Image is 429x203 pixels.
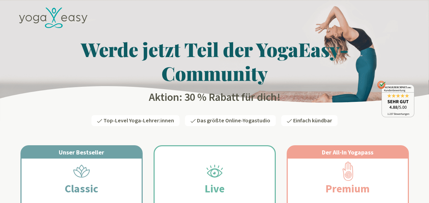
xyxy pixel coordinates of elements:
span: Unser Bestseller [59,148,104,156]
span: Top-Level Yoga-Lehrer:innen [103,117,174,124]
h2: Classic [48,180,115,197]
h2: Live [188,180,241,197]
span: Der All-In Yogapass [322,148,373,156]
h2: Aktion: 30 % Rabatt für dich! [15,91,414,104]
img: ausgezeichnet_badge.png [377,81,414,117]
h2: Premium [309,180,386,197]
span: Einfach kündbar [293,117,332,124]
h1: Werde jetzt Teil der YogaEasy-Community [15,37,414,85]
span: Das größte Online-Yogastudio [197,117,270,124]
